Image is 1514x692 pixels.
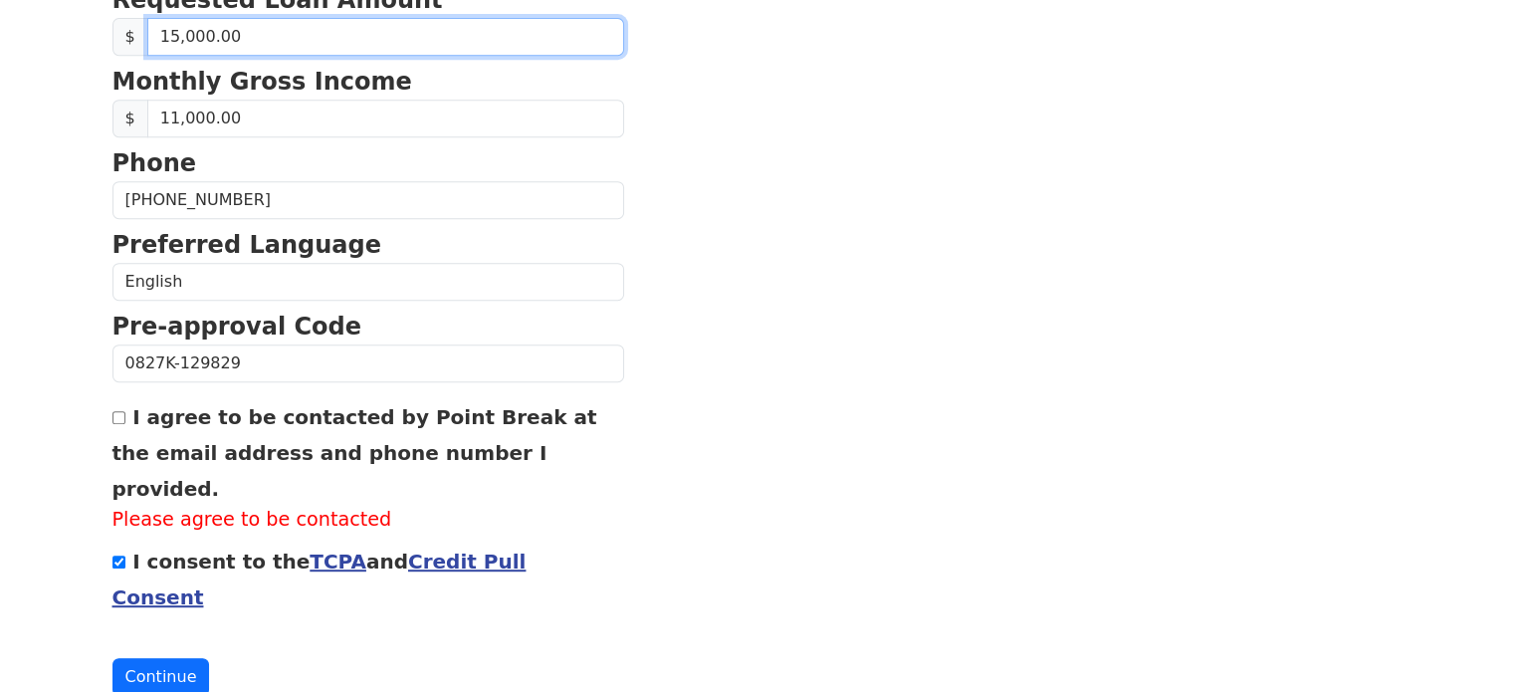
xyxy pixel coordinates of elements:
[112,100,148,137] span: $
[112,506,624,535] label: Please agree to be contacted
[112,64,624,100] p: Monthly Gross Income
[147,18,624,56] input: 0.00
[112,550,527,609] a: Credit Pull Consent
[112,405,597,501] label: I agree to be contacted by Point Break at the email address and phone number I provided.
[310,550,366,574] a: TCPA
[112,345,624,382] input: Pre-approval Code
[112,313,362,341] strong: Pre-approval Code
[112,18,148,56] span: $
[112,231,381,259] strong: Preferred Language
[112,550,527,609] label: I consent to the and
[147,100,624,137] input: Monthly Gross Income
[112,149,197,177] strong: Phone
[112,181,624,219] input: Phone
